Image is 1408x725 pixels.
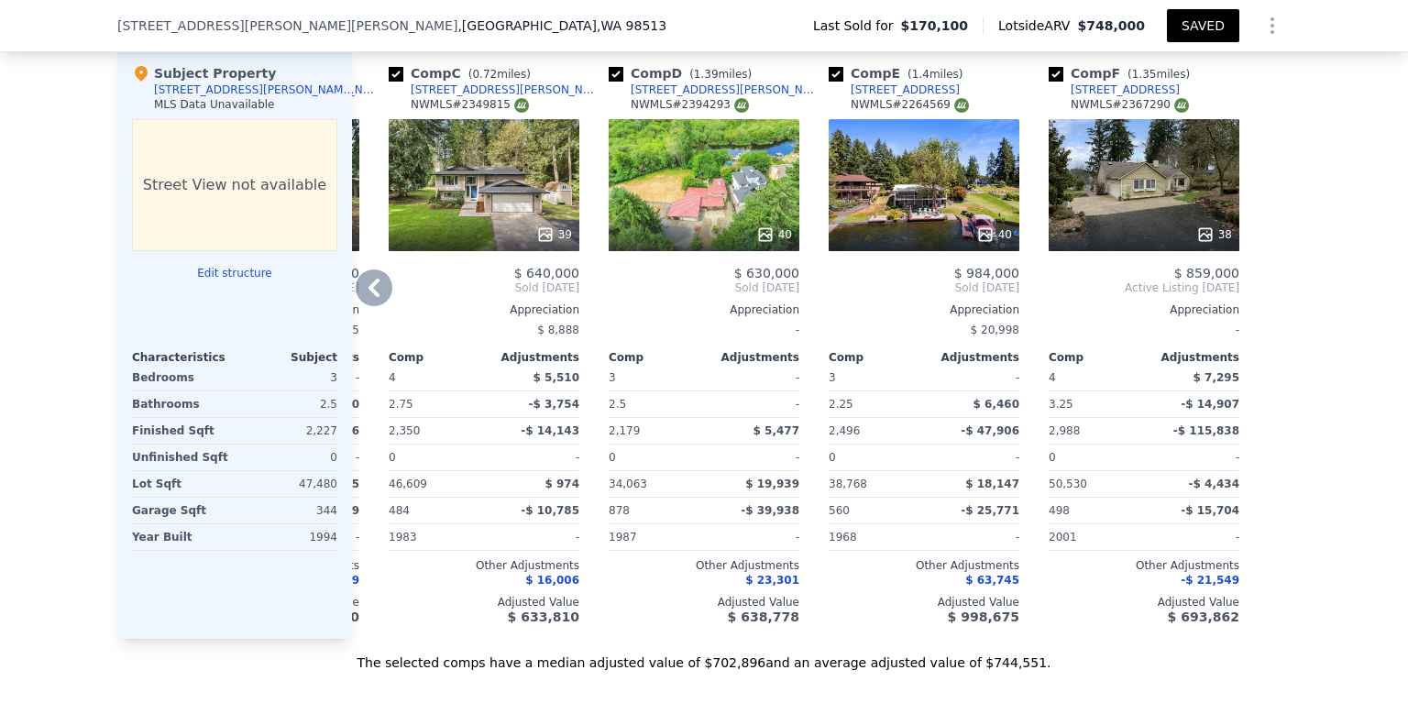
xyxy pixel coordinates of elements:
span: -$ 3,754 [529,398,579,411]
div: Adjusted Value [1049,595,1239,610]
span: -$ 25,771 [961,504,1019,517]
a: [STREET_ADDRESS] [829,82,960,97]
span: -$ 47,906 [961,424,1019,437]
div: 39 [536,225,572,244]
span: $ 5,477 [753,424,799,437]
div: - [708,365,799,390]
div: [STREET_ADDRESS][PERSON_NAME][PERSON_NAME] [154,82,359,97]
span: 46,609 [389,478,427,490]
div: Year Built [132,524,231,550]
div: NWMLS # 2367290 [1071,97,1189,113]
span: 3 [829,371,836,384]
div: Comp E [829,64,971,82]
div: - [1049,317,1239,343]
div: Adjusted Value [389,595,579,610]
div: Comp [609,350,704,365]
span: 4 [389,371,396,384]
span: $ 16,006 [525,574,579,587]
a: [STREET_ADDRESS] [1049,82,1180,97]
span: Lotside ARV [998,16,1077,35]
div: 47,480 [238,471,337,497]
a: [STREET_ADDRESS][PERSON_NAME][PERSON_NAME] [609,82,821,97]
div: Other Adjustments [1049,558,1239,573]
span: $ 7,295 [1193,371,1239,384]
span: 878 [609,504,630,517]
span: Active Listing [DATE] [1049,280,1239,295]
div: 1968 [829,524,920,550]
span: $ 19,939 [745,478,799,490]
div: 2.75 [389,391,480,417]
div: Lot Sqft [132,471,231,497]
span: $ 640,000 [514,266,579,280]
span: Sold [DATE] [609,280,799,295]
span: 0 [829,451,836,464]
div: Appreciation [1049,302,1239,317]
div: Comp [829,350,924,365]
span: 38,768 [829,478,867,490]
button: SAVED [1167,9,1239,42]
span: $ 20,998 [971,324,1019,336]
span: ( miles) [1120,68,1197,81]
a: [STREET_ADDRESS][PERSON_NAME] [389,82,601,97]
div: 1983 [389,524,480,550]
div: - [488,445,579,470]
div: 3 [238,365,337,390]
div: Adjustments [1144,350,1239,365]
span: 1.4 [912,68,929,81]
div: Other Adjustments [609,558,799,573]
span: $ 5,510 [533,371,579,384]
img: NWMLS Logo [954,98,969,113]
span: $ 18,147 [965,478,1019,490]
div: MLS Data Unavailable [154,97,275,112]
div: 2.5 [238,391,337,417]
div: [STREET_ADDRESS] [851,82,960,97]
div: 1987 [609,524,700,550]
span: 498 [1049,504,1070,517]
span: 4 [1049,371,1056,384]
span: Sold [DATE] [829,280,1019,295]
div: - [1148,524,1239,550]
div: NWMLS # 2394293 [631,97,749,113]
button: Edit structure [132,266,337,280]
div: Bathrooms [132,391,231,417]
div: NWMLS # 2264569 [851,97,969,113]
div: [STREET_ADDRESS][PERSON_NAME] [411,82,601,97]
span: $ 63,745 [965,574,1019,587]
span: $748,000 [1077,18,1145,33]
div: - [928,524,1019,550]
div: - [1148,445,1239,470]
span: 2,179 [609,424,640,437]
div: - [708,445,799,470]
span: , WA 98513 [597,18,666,33]
div: 0 [238,445,337,470]
span: 2,496 [829,424,860,437]
span: 2,988 [1049,424,1080,437]
div: Comp C [389,64,538,82]
span: $ 984,000 [954,266,1019,280]
div: - [488,524,579,550]
div: Comp [1049,350,1144,365]
div: 40 [756,225,792,244]
span: Last Sold for [813,16,901,35]
span: $ 8,888 [537,324,579,336]
span: $ 633,810 [508,610,579,624]
div: Garage Sqft [132,498,231,523]
div: Unfinished Sqft [132,445,231,470]
span: -$ 15,704 [1181,504,1239,517]
div: Adjustments [924,350,1019,365]
span: -$ 21,549 [1181,574,1239,587]
div: Appreciation [829,302,1019,317]
div: Comp D [609,64,759,82]
span: -$ 4,434 [1189,478,1239,490]
div: 38 [1196,225,1232,244]
div: Comp F [1049,64,1197,82]
span: Sold [DATE] [389,280,579,295]
div: - [928,365,1019,390]
div: 3.25 [1049,391,1140,417]
div: NWMLS # 2349815 [411,97,529,113]
div: 2.25 [829,391,920,417]
div: Other Adjustments [389,558,579,573]
div: - [928,445,1019,470]
div: [STREET_ADDRESS] [1071,82,1180,97]
span: , [GEOGRAPHIC_DATA] [457,16,666,35]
